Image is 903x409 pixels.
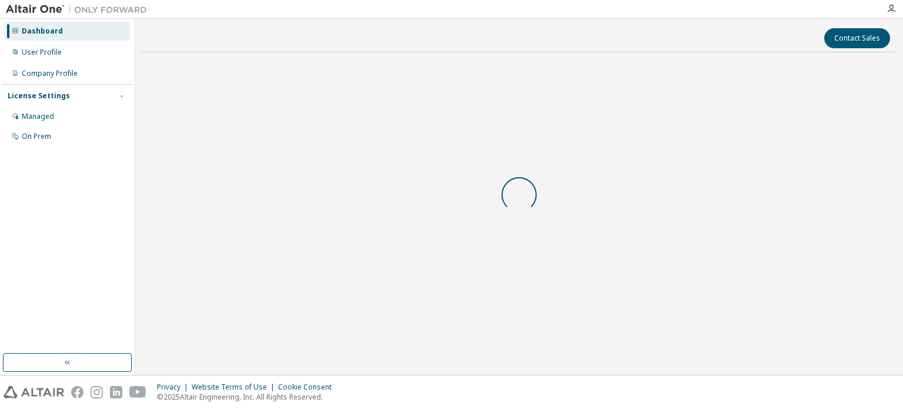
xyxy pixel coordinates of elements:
[278,383,339,392] div: Cookie Consent
[157,383,192,392] div: Privacy
[4,386,64,398] img: altair_logo.svg
[22,112,54,121] div: Managed
[110,386,122,398] img: linkedin.svg
[192,383,278,392] div: Website Terms of Use
[6,4,153,15] img: Altair One
[91,386,103,398] img: instagram.svg
[8,91,70,101] div: License Settings
[824,28,890,48] button: Contact Sales
[157,392,339,402] p: © 2025 Altair Engineering, Inc. All Rights Reserved.
[129,386,146,398] img: youtube.svg
[22,26,63,36] div: Dashboard
[22,69,78,78] div: Company Profile
[71,386,83,398] img: facebook.svg
[22,132,51,141] div: On Prem
[22,48,62,57] div: User Profile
